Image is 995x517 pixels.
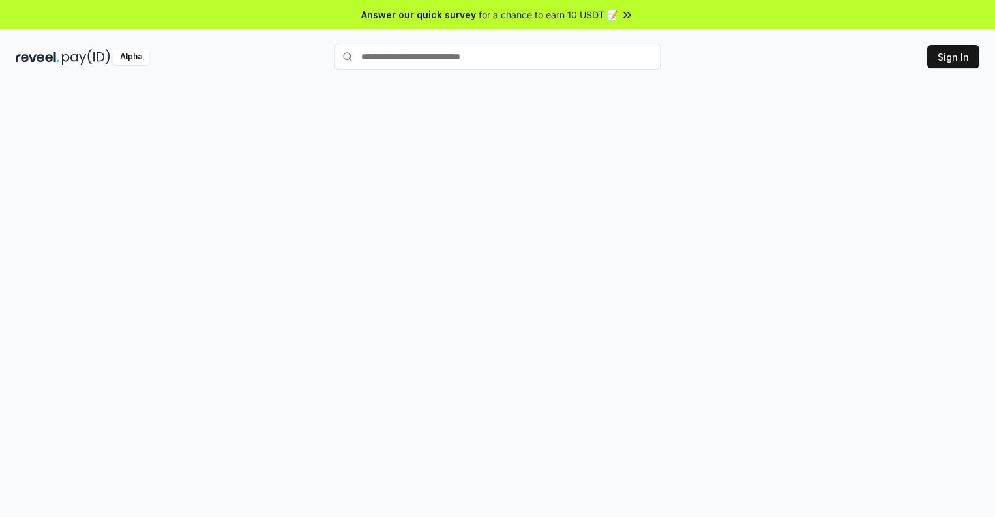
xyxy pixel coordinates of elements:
[479,8,618,22] span: for a chance to earn 10 USDT 📝
[62,49,110,65] img: pay_id
[361,8,476,22] span: Answer our quick survey
[927,45,979,68] button: Sign In
[16,49,59,65] img: reveel_dark
[113,49,149,65] div: Alpha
